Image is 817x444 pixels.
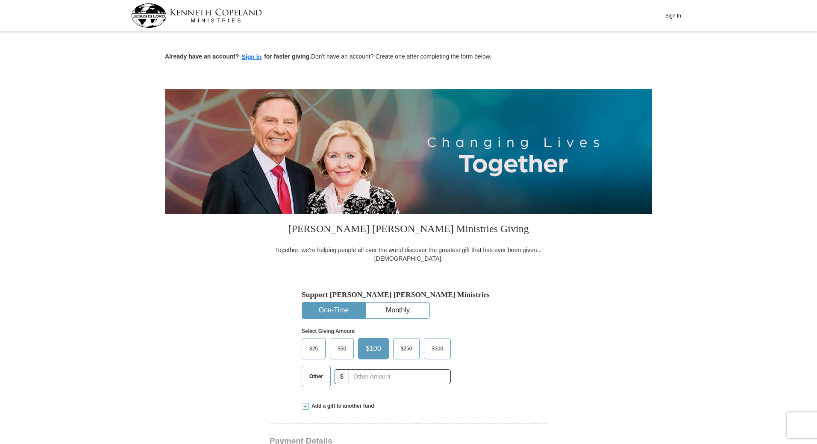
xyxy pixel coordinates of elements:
h3: [PERSON_NAME] [PERSON_NAME] Ministries Giving [270,214,547,246]
span: Add a gift to another fund [309,403,374,410]
div: Together, we're helping people all over the world discover the greatest gift that has ever been g... [270,246,547,263]
span: $500 [427,342,447,355]
img: kcm-header-logo.svg [131,3,262,28]
input: Other Amount [349,369,451,384]
button: One-Time [302,303,365,318]
button: Monthly [366,303,429,318]
p: Don't have an account? Create one after completing the form below. [165,52,652,62]
span: $25 [305,342,322,355]
strong: Already have an account? for faster giving. [165,53,311,60]
h5: Support [PERSON_NAME] [PERSON_NAME] Ministries [302,290,515,299]
button: Sign in [239,52,264,62]
span: $100 [361,342,385,355]
strong: Select Giving Amount [302,328,355,334]
span: Other [305,370,327,383]
span: $ [335,369,349,384]
span: $50 [333,342,350,355]
span: $250 [397,342,417,355]
button: Sign In [660,9,686,22]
